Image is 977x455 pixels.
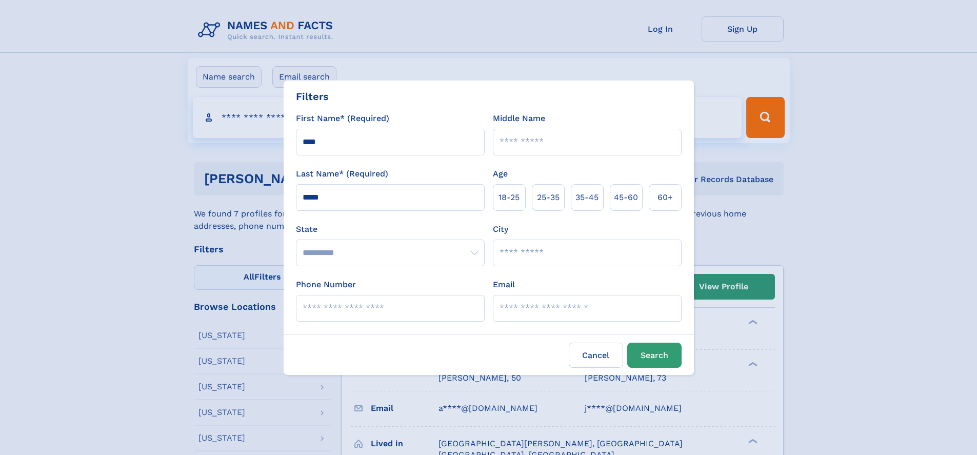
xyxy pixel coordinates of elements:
[296,279,356,291] label: Phone Number
[537,191,560,204] span: 25‑35
[493,112,545,125] label: Middle Name
[493,168,508,180] label: Age
[575,191,599,204] span: 35‑45
[493,279,515,291] label: Email
[296,112,389,125] label: First Name* (Required)
[499,191,520,204] span: 18‑25
[296,168,388,180] label: Last Name* (Required)
[657,191,673,204] span: 60+
[614,191,638,204] span: 45‑60
[569,343,623,368] label: Cancel
[296,223,485,235] label: State
[493,223,508,235] label: City
[627,343,682,368] button: Search
[296,89,329,104] div: Filters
